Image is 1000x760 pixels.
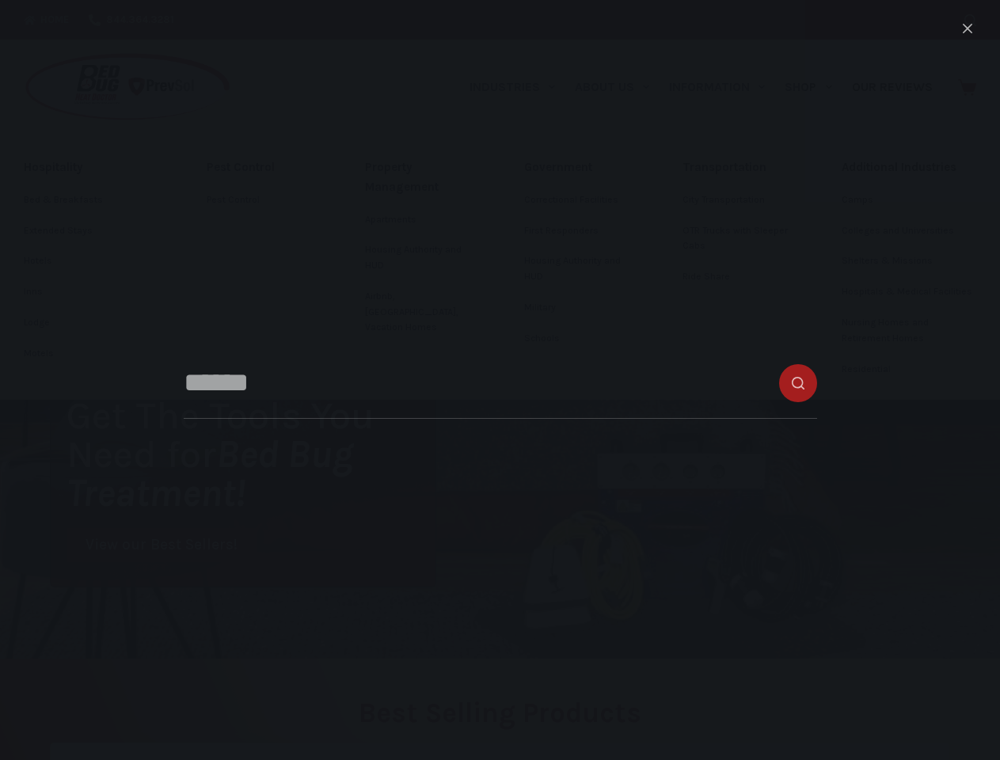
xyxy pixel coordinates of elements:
[24,246,158,276] a: Hotels
[13,6,60,54] button: Open LiveChat chat widget
[365,205,476,235] a: Apartments
[565,40,659,135] a: About Us
[24,150,158,184] a: Hospitality
[842,185,977,215] a: Camps
[524,185,635,215] a: Correctional Facilities
[86,538,238,553] span: View our Best Sellers!
[683,150,793,184] a: Transportation
[524,246,635,292] a: Housing Authority and HUD
[524,150,635,184] a: Government
[842,355,977,385] a: Residential
[459,40,942,135] nav: Primary
[842,277,977,307] a: Hospitals & Medical Facilities
[524,293,635,323] a: Military
[365,282,476,343] a: Airbnb, [GEOGRAPHIC_DATA], Vacation Homes
[24,185,158,215] a: Bed & Breakfasts
[683,262,793,292] a: Ride Share
[683,185,793,215] a: City Transportation
[842,246,977,276] a: Shelters & Missions
[964,14,976,26] button: Search
[24,277,158,307] a: Inns
[67,396,435,512] h1: Get The Tools You Need for
[524,324,635,354] a: Schools
[67,528,257,562] a: View our Best Sellers!
[842,308,977,354] a: Nursing Homes and Retirement Homes
[365,235,476,281] a: Housing Authority and HUD
[842,216,977,246] a: Colleges and Universities
[842,40,942,135] a: Our Reviews
[24,52,231,123] img: Prevsol/Bed Bug Heat Doctor
[683,216,793,262] a: OTR Trucks with Sleeper Cabs
[207,150,317,184] a: Pest Control
[67,431,353,515] i: Bed Bug Treatment!
[24,339,158,369] a: Motels
[842,150,977,184] a: Additional Industries
[524,216,635,246] a: First Responders
[207,185,317,215] a: Pest Control
[660,40,775,135] a: Information
[50,699,950,727] h2: Best Selling Products
[24,216,158,246] a: Extended Stays
[365,150,476,204] a: Property Management
[24,308,158,338] a: Lodge
[775,40,842,135] a: Shop
[459,40,565,135] a: Industries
